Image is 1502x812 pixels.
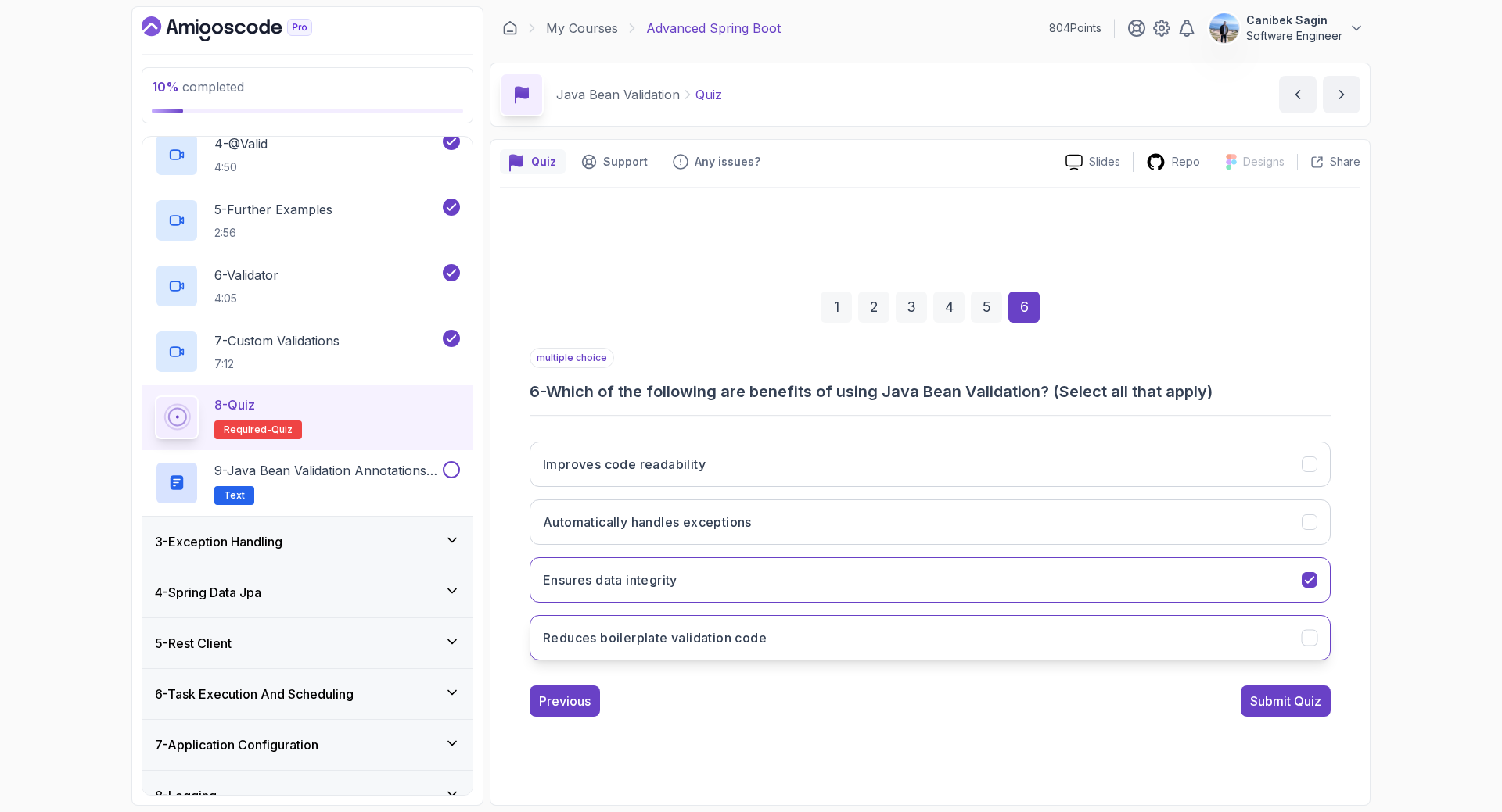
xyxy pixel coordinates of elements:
div: Submit Quiz [1250,692,1321,710]
a: My Courses [546,19,618,38]
div: 1 [821,292,852,323]
p: 8 - Quiz [214,395,255,414]
span: 10 % [152,79,179,95]
p: 7 - Custom Validations [214,331,340,350]
button: 9-Java Bean Validation Annotations Cheat SheetText [155,461,460,505]
button: 4-@Valid4:50 [155,133,460,177]
p: 5 - Further Examples [214,200,332,219]
span: Text [224,489,245,502]
button: previous content [1279,76,1317,113]
h3: 5 - Rest Client [155,634,232,653]
button: 5-Further Examples2:56 [155,199,460,242]
p: Support [603,154,648,170]
p: 4:50 [214,159,268,175]
button: Ensures data integrity [530,557,1331,603]
p: 4:05 [214,291,278,306]
button: quiz button [500,149,566,174]
span: quiz [271,424,293,436]
button: Automatically handles exceptions [530,499,1331,545]
p: 4 - @Valid [214,134,268,153]
p: Designs [1243,154,1285,170]
p: Share [1330,154,1360,170]
h3: 7 - Application Configuration [155,735,318,754]
h3: Ensures data integrity [543,571,677,589]
button: Improves code readability [530,442,1331,487]
button: Share [1297,154,1360,170]
a: Dashboard [502,20,518,36]
p: 7:12 [214,356,340,372]
div: 2 [858,292,889,323]
h3: 6 - Task Execution And Scheduling [155,685,354,703]
div: 5 [971,292,1002,323]
button: 7-Custom Validations7:12 [155,330,460,374]
p: 804 Points [1049,20,1101,36]
button: 3-Exception Handling [142,517,473,567]
p: multiple choice [530,348,614,368]
div: Previous [539,692,591,710]
p: Repo [1172,154,1200,170]
button: 4-Spring Data Jpa [142,567,473,617]
button: user profile imageCanibek SaginSoftware Engineer [1209,13,1364,44]
span: Required- [224,424,271,436]
img: user profile image [1209,13,1239,43]
button: Support button [572,149,657,174]
h3: Reduces boilerplate validation code [543,628,767,647]
span: completed [152,79,244,95]
p: Quiz [695,85,722,104]
h3: 6 - Which of the following are benefits of using Java Bean Validation? (Select all that apply) [530,381,1331,402]
button: 7-Application Configuration [142,720,473,770]
p: 6 - Validator [214,266,278,284]
button: Submit Quiz [1241,685,1331,717]
h3: 3 - Exception Handling [155,532,282,551]
p: Software Engineer [1246,28,1342,44]
button: 8-QuizRequired-quiz [155,395,460,439]
button: Reduces boilerplate validation code [530,615,1331,660]
button: 6-Task Execution And Scheduling [142,669,473,719]
div: 6 [1008,292,1040,323]
h3: 4 - Spring Data Jpa [155,583,261,602]
h3: Improves code readability [543,455,706,474]
p: Advanced Spring Boot [646,19,781,38]
button: 5-Rest Client [142,618,473,668]
h3: Automatically handles exceptions [543,513,752,531]
h3: 8 - Logging [155,786,217,805]
button: 6-Validator4:05 [155,264,460,308]
p: Quiz [531,154,556,170]
button: Previous [530,685,600,717]
a: Repo [1134,152,1213,172]
p: 2:56 [214,225,332,241]
button: Feedback button [663,149,770,174]
p: Slides [1089,154,1120,170]
div: 3 [896,292,927,323]
button: next content [1323,76,1360,113]
p: Canibek Sagin [1246,13,1342,28]
p: Any issues? [695,154,760,170]
p: Java Bean Validation [556,85,680,104]
a: Dashboard [142,16,348,41]
a: Slides [1053,154,1133,170]
div: 4 [933,292,965,323]
p: 9 - Java Bean Validation Annotations Cheat Sheet [214,461,440,480]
